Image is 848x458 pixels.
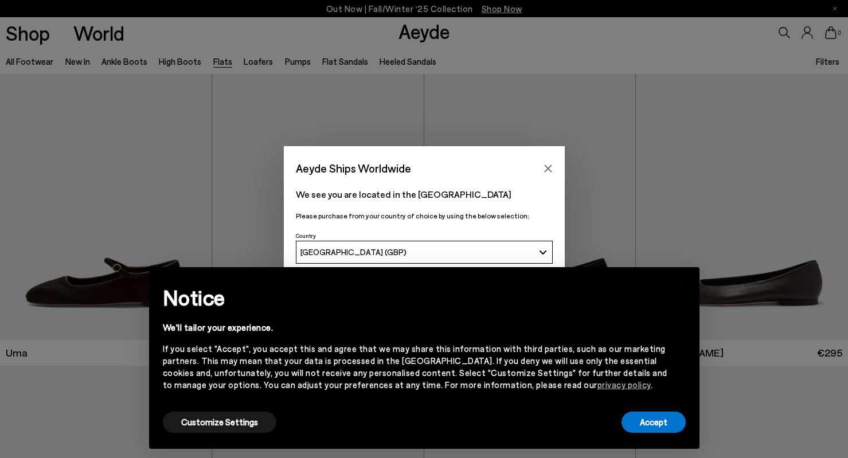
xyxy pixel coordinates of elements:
span: Aeyde Ships Worldwide [296,158,411,178]
button: Close [540,160,557,177]
span: Country [296,232,316,239]
span: × [677,276,685,292]
div: If you select "Accept", you accept this and agree that we may share this information with third p... [163,343,667,391]
h2: Notice [163,283,667,312]
div: We'll tailor your experience. [163,322,667,334]
p: We see you are located in the [GEOGRAPHIC_DATA] [296,187,553,201]
a: privacy policy [597,379,651,390]
p: Please purchase from your country of choice by using the below selection: [296,210,553,221]
button: Accept [622,412,686,433]
button: Customize Settings [163,412,276,433]
span: [GEOGRAPHIC_DATA] (GBP) [300,247,407,257]
button: Close this notice [667,271,695,298]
